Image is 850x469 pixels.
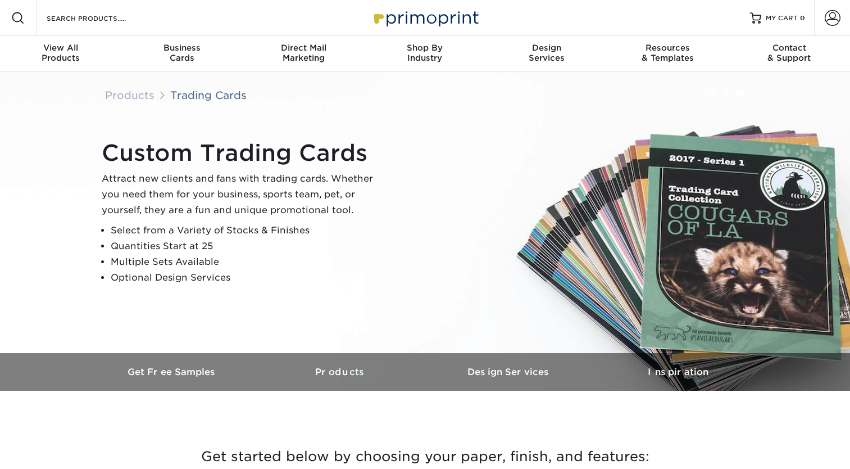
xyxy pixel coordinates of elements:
input: SEARCH PRODUCTS..... [46,11,155,25]
div: Industry [364,43,485,63]
span: Design [486,43,607,53]
span: MY CART [766,13,798,23]
span: 0 [800,14,805,22]
a: Inspiration [594,353,762,391]
h3: Inspiration [594,367,762,377]
a: DesignServices [486,36,607,72]
a: Products [257,353,425,391]
div: Services [486,43,607,63]
a: BusinessCards [121,36,243,72]
div: Marketing [243,43,364,63]
p: Attract new clients and fans with trading cards. Whether you need them for your business, sports ... [102,171,383,218]
li: Select from a Variety of Stocks & Finishes [111,223,383,238]
a: Design Services [425,353,594,391]
a: Trading Cards [170,89,247,101]
a: Products [105,89,154,101]
a: Contact& Support [729,36,850,72]
h3: Products [257,367,425,377]
div: & Templates [607,43,729,63]
li: Optional Design Services [111,270,383,286]
a: Resources& Templates [607,36,729,72]
a: Shop ByIndustry [364,36,485,72]
a: Get Free Samples [88,353,257,391]
h1: Custom Trading Cards [102,139,383,166]
span: Direct Mail [243,43,364,53]
img: Primoprint [369,6,481,30]
li: Quantities Start at 25 [111,238,383,254]
span: Shop By [364,43,485,53]
div: & Support [729,43,850,63]
span: Business [121,43,243,53]
div: Cards [121,43,243,63]
h3: Get Free Samples [88,367,257,377]
a: Direct MailMarketing [243,36,364,72]
span: Contact [729,43,850,53]
h3: Design Services [425,367,594,377]
span: Resources [607,43,729,53]
li: Multiple Sets Available [111,254,383,270]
